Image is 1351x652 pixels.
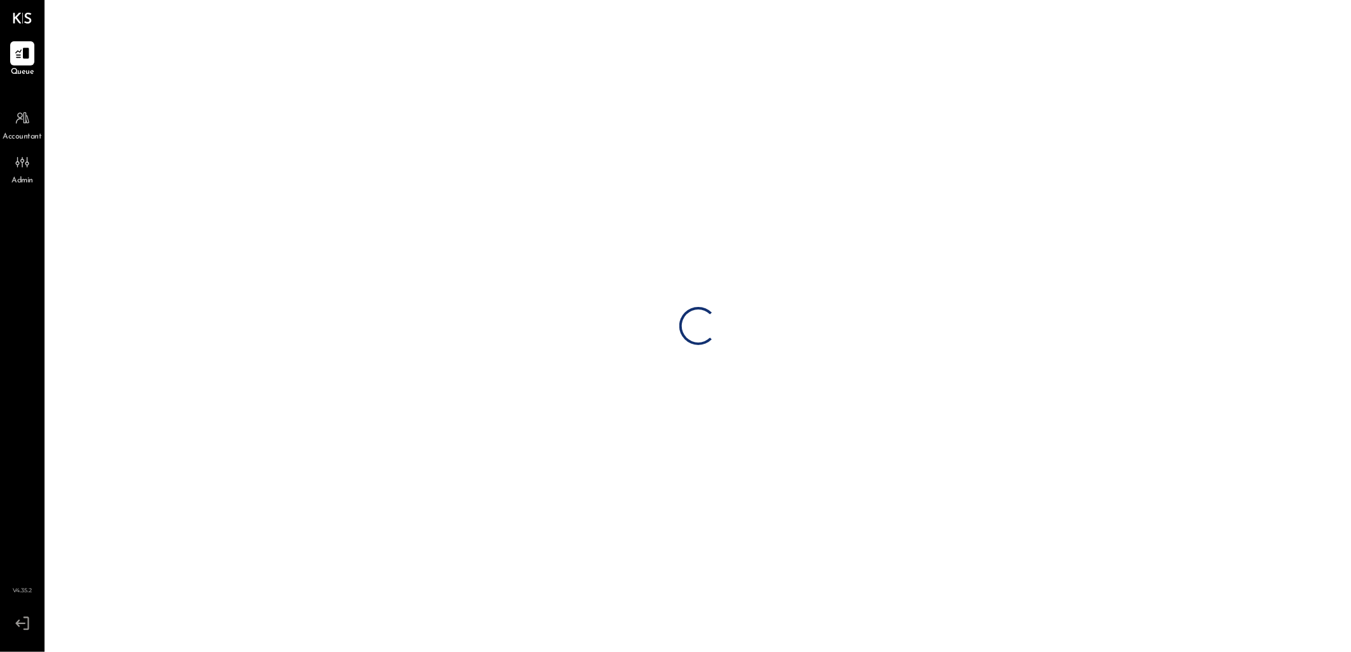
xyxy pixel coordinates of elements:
span: Queue [11,67,34,78]
span: Admin [11,175,33,187]
a: Queue [1,41,44,78]
span: Accountant [3,132,42,143]
a: Admin [1,150,44,187]
a: Accountant [1,106,44,143]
